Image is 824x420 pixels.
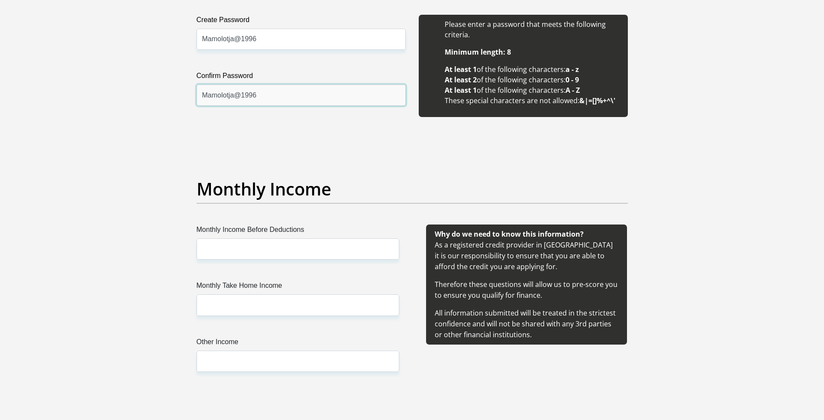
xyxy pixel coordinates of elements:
li: of the following characters: [445,75,619,85]
label: Confirm Password [197,71,406,85]
input: Monthly Take Home Income [197,294,399,316]
label: Monthly Take Home Income [197,280,399,294]
label: Create Password [197,15,406,29]
b: Minimum length: 8 [445,47,511,57]
b: At least 2 [445,75,477,85]
b: A - Z [565,85,580,95]
span: As a registered credit provider in [GEOGRAPHIC_DATA] it is our responsibility to ensure that you ... [435,229,617,339]
b: 0 - 9 [565,75,579,85]
b: &|=[]%+^\' [579,96,615,105]
b: At least 1 [445,85,477,95]
label: Other Income [197,337,399,351]
input: Monthly Income Before Deductions [197,238,399,260]
li: These special characters are not allowed: [445,95,619,106]
b: Why do we need to know this information? [435,229,584,239]
b: At least 1 [445,65,477,74]
b: a - z [565,65,579,74]
input: Other Income [197,351,399,372]
li: of the following characters: [445,85,619,95]
li: Please enter a password that meets the following criteria. [445,19,619,40]
h2: Monthly Income [197,179,628,199]
li: of the following characters: [445,64,619,75]
input: Confirm Password [197,85,406,106]
input: Create Password [197,29,406,50]
label: Monthly Income Before Deductions [197,225,399,238]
